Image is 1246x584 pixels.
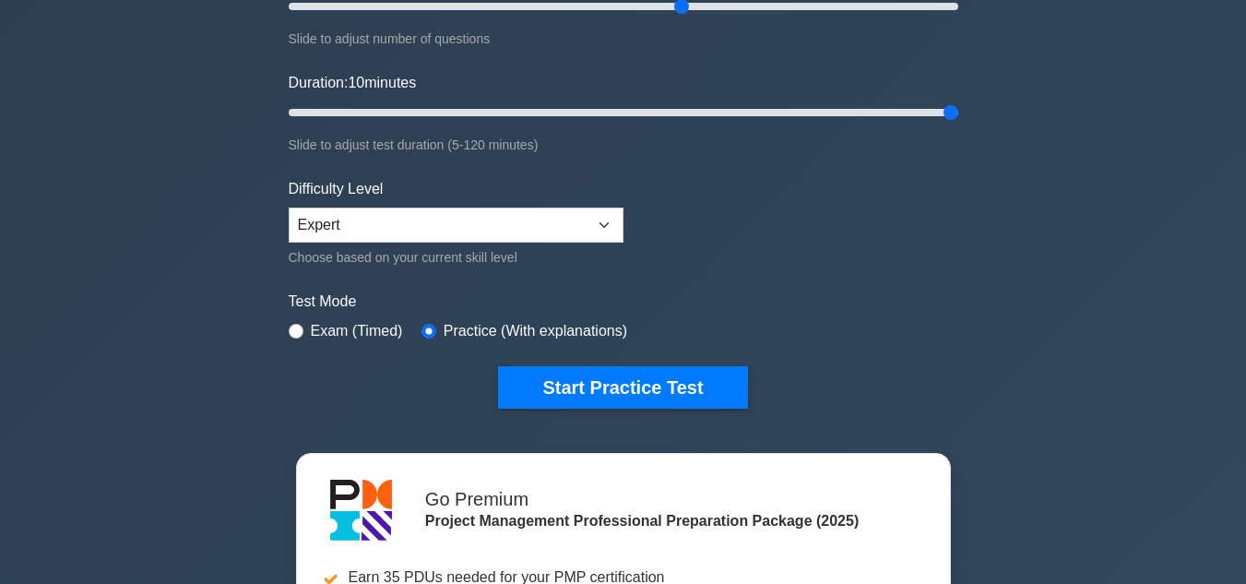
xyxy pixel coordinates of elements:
span: 10 [348,75,364,90]
div: Slide to adjust number of questions [289,28,958,50]
div: Slide to adjust test duration (5-120 minutes) [289,134,958,156]
label: Difficulty Level [289,178,384,200]
button: Start Practice Test [498,366,747,409]
div: Choose based on your current skill level [289,246,623,268]
label: Test Mode [289,291,958,313]
label: Exam (Timed) [311,320,403,342]
label: Duration: minutes [289,72,417,94]
label: Practice (With explanations) [444,320,627,342]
